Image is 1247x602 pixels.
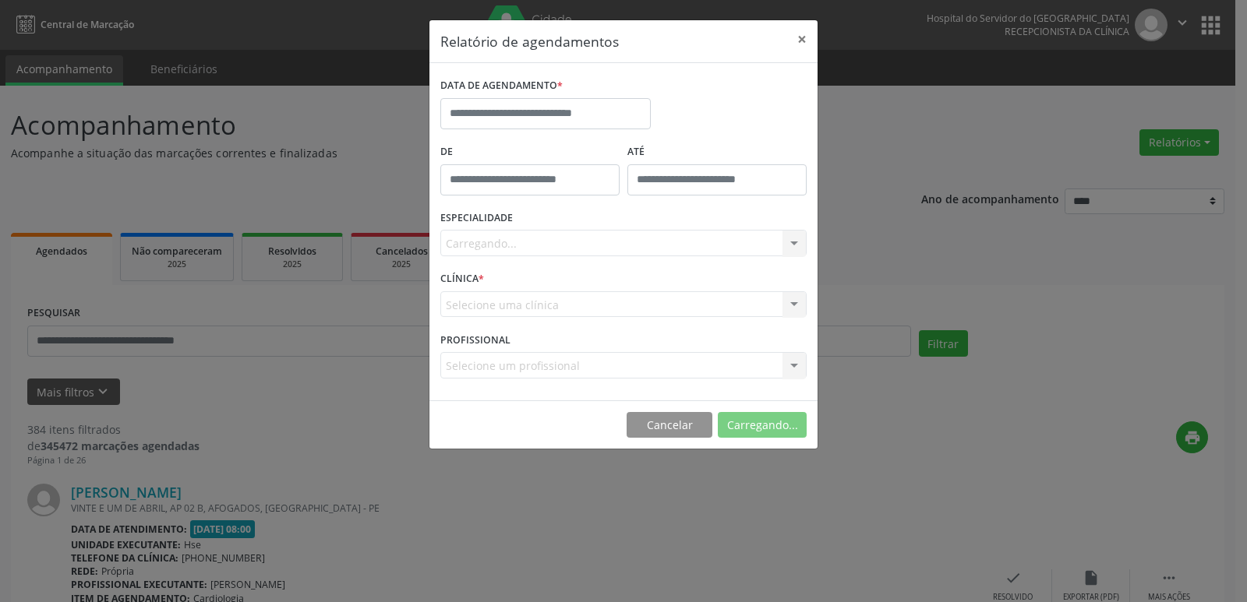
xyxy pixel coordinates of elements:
[440,267,484,291] label: CLÍNICA
[440,328,510,352] label: PROFISSIONAL
[627,140,807,164] label: ATÉ
[627,412,712,438] button: Cancelar
[440,140,620,164] label: De
[440,74,563,98] label: DATA DE AGENDAMENTO
[440,206,513,231] label: ESPECIALIDADE
[786,20,818,58] button: Close
[440,31,619,51] h5: Relatório de agendamentos
[718,412,807,438] button: Carregando...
